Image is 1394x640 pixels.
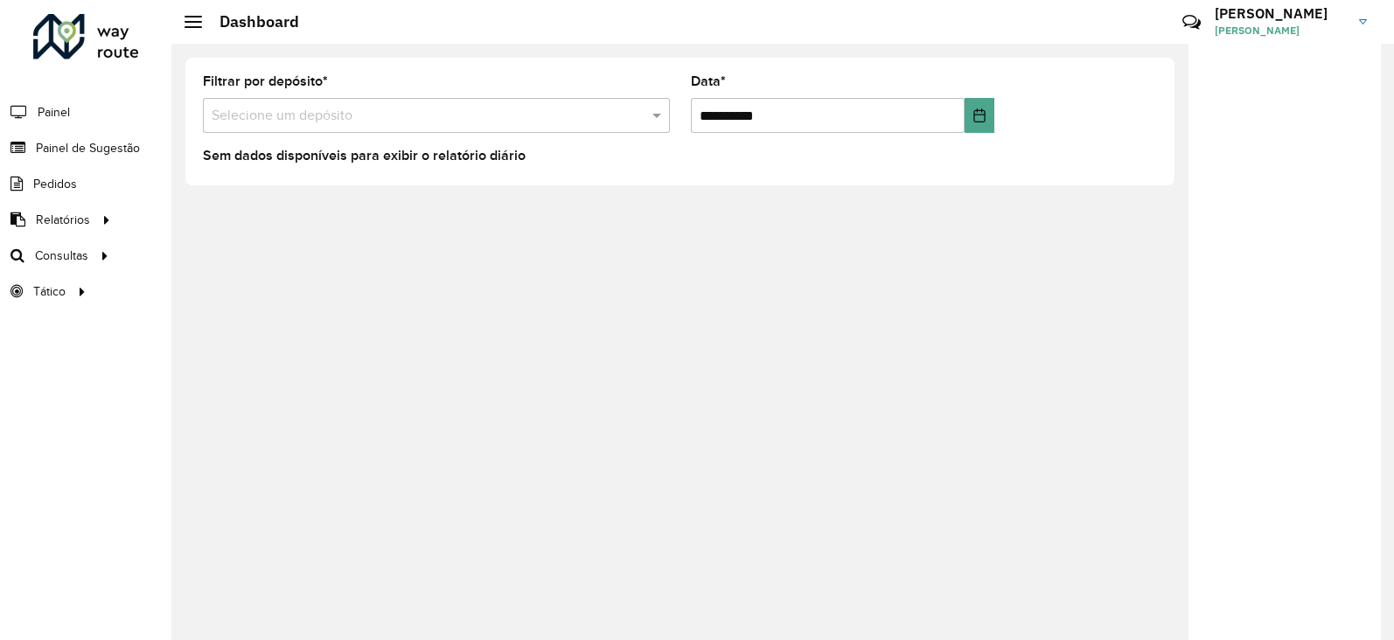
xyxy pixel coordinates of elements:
span: Pedidos [33,175,77,193]
label: Sem dados disponíveis para exibir o relatório diário [203,145,526,166]
h3: [PERSON_NAME] [1215,5,1346,22]
label: Filtrar por depósito [203,71,328,92]
h2: Dashboard [202,12,299,31]
span: [PERSON_NAME] [1215,23,1346,38]
span: Consultas [35,247,88,265]
button: Choose Date [965,98,994,133]
span: Painel de Sugestão [36,139,140,157]
label: Data [691,71,726,92]
span: Relatórios [36,211,90,229]
span: Painel [38,103,70,122]
a: Contato Rápido [1173,3,1210,41]
span: Tático [33,282,66,301]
